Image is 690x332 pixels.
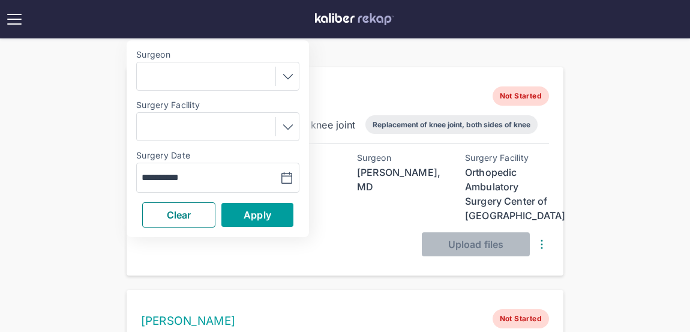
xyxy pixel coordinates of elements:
[465,153,549,163] div: Surgery Facility
[141,314,235,328] a: [PERSON_NAME]
[535,237,549,252] img: DotsThreeVertical.31cb0eda.svg
[136,151,299,160] label: Surgery Date
[357,153,441,163] div: Surgeon
[448,238,503,250] span: Upload files
[493,86,549,106] span: Not Started
[136,100,299,110] label: Surgery Facility
[142,202,215,228] button: Clear
[127,48,563,62] div: 2212 entries
[465,165,549,223] div: Orthopedic Ambulatory Surgery Center of [GEOGRAPHIC_DATA]
[221,203,293,227] button: Apply
[244,209,271,221] span: Apply
[493,309,549,328] span: Not Started
[167,209,191,221] span: Clear
[373,120,530,129] div: Replacement of knee joint, both sides of knee
[136,50,299,59] label: Surgeon
[315,13,394,25] img: kaliber labs logo
[5,10,24,29] img: open menu icon
[357,165,441,194] div: [PERSON_NAME], MD
[422,232,530,256] button: Upload files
